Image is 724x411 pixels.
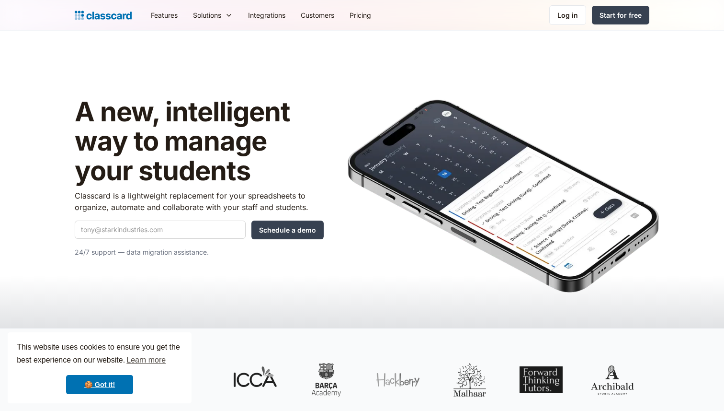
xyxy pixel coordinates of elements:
[549,5,586,25] a: Log in
[75,221,324,239] form: Quick Demo Form
[557,10,578,20] div: Log in
[592,6,649,24] a: Start for free
[8,332,192,403] div: cookieconsent
[75,97,324,186] h1: A new, intelligent way to manage your students
[600,10,642,20] div: Start for free
[143,4,185,26] a: Features
[185,4,240,26] div: Solutions
[193,10,221,20] div: Solutions
[17,341,182,367] span: This website uses cookies to ensure you get the best experience on our website.
[75,221,246,239] input: tony@starkindustries.com
[75,9,132,22] a: Logo
[75,247,324,258] p: 24/7 support — data migration assistance.
[293,4,342,26] a: Customers
[240,4,293,26] a: Integrations
[66,375,133,394] a: dismiss cookie message
[125,353,167,367] a: learn more about cookies
[342,4,379,26] a: Pricing
[251,221,324,239] input: Schedule a demo
[75,190,324,213] p: Classcard is a lightweight replacement for your spreadsheets to organize, automate and collaborat...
